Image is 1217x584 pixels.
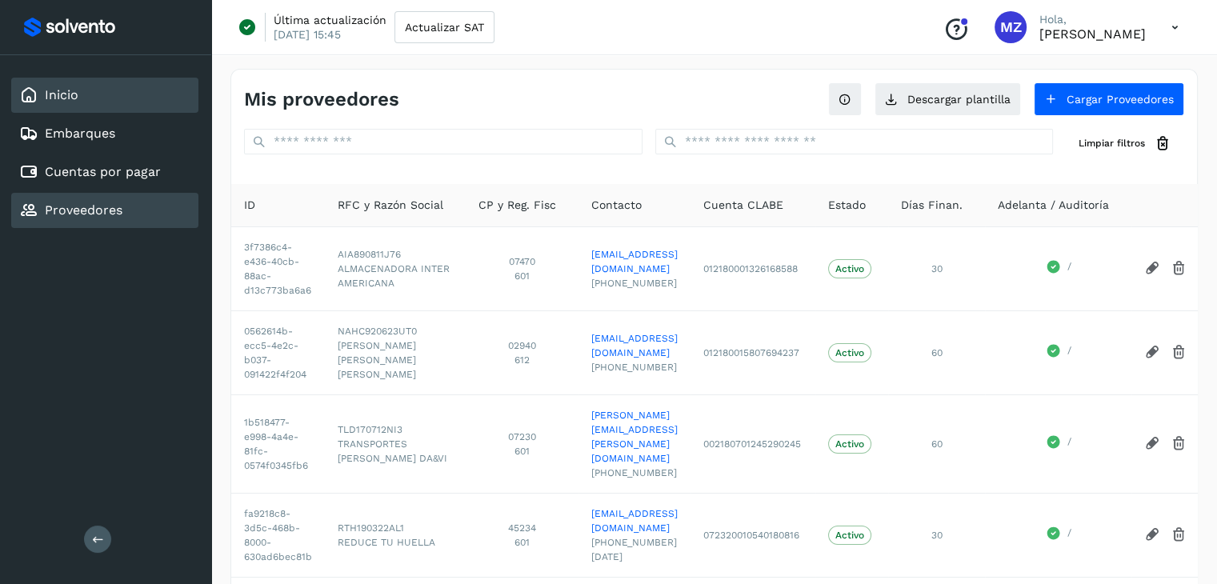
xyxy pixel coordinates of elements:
span: Días Finan. [901,197,963,214]
p: Última actualización [274,13,386,27]
div: Embarques [11,116,198,151]
a: Embarques [45,126,115,141]
span: [PERSON_NAME] [PERSON_NAME] [PERSON_NAME] [338,338,453,382]
td: fa9218c8-3d5c-468b-8000-630ad6bec81b [231,493,325,577]
button: Descargar plantilla [875,82,1021,116]
p: Mariana Zavala Uribe [1039,26,1146,42]
button: Actualizar SAT [394,11,494,43]
span: [PHONE_NUMBER] [591,276,678,290]
a: [EMAIL_ADDRESS][DOMAIN_NAME] [591,247,678,276]
span: 60 [931,438,943,450]
span: Actualizar SAT [405,22,484,33]
span: 60 [931,347,943,358]
td: 012180015807694237 [691,310,815,394]
span: 30 [931,530,943,541]
a: [EMAIL_ADDRESS][DOMAIN_NAME] [591,506,678,535]
p: Activo [835,263,864,274]
span: TLD170712NI3 [338,422,453,437]
td: 072320010540180816 [691,493,815,577]
span: RTH190322AL1 [338,521,453,535]
span: Cuenta CLABE [703,197,783,214]
td: 0562614b-ecc5-4e2c-b037-091422f4f204 [231,310,325,394]
span: RFC y Razón Social [338,197,443,214]
button: Limpiar filtros [1066,129,1184,158]
div: / [998,526,1119,545]
span: 07230 [478,430,566,444]
a: [EMAIL_ADDRESS][DOMAIN_NAME] [591,331,678,360]
td: 002180701245290245 [691,394,815,493]
span: NAHC920623UT0 [338,324,453,338]
div: / [998,259,1119,278]
span: REDUCE TU HUELLA [338,535,453,550]
span: 601 [478,535,566,550]
span: [PHONE_NUMBER] [591,466,678,480]
span: ID [244,197,255,214]
a: Inicio [45,87,78,102]
td: 012180001326168588 [691,226,815,310]
div: / [998,434,1119,454]
span: 601 [478,444,566,458]
span: 601 [478,269,566,283]
span: Adelanta / Auditoría [998,197,1109,214]
button: Cargar Proveedores [1034,82,1184,116]
span: TRANSPORTES [PERSON_NAME] DA&VI [338,437,453,466]
div: Inicio [11,78,198,113]
p: Hola, [1039,13,1146,26]
div: Cuentas por pagar [11,154,198,190]
div: / [998,343,1119,362]
div: Proveedores [11,193,198,228]
a: [PERSON_NAME][EMAIL_ADDRESS][PERSON_NAME][DOMAIN_NAME] [591,408,678,466]
span: Estado [828,197,866,214]
p: Activo [835,347,864,358]
span: AIA890811J76 [338,247,453,262]
p: Activo [835,438,864,450]
td: 1b518477-e998-4a4e-81fc-0574f0345fb6 [231,394,325,493]
span: 45234 [478,521,566,535]
span: 07470 [478,254,566,269]
p: Activo [835,530,864,541]
a: Proveedores [45,202,122,218]
span: Limpiar filtros [1079,136,1145,150]
span: 612 [478,353,566,367]
span: 30 [931,263,943,274]
span: [PHONE_NUMBER][DATE] [591,535,678,564]
span: 02940 [478,338,566,353]
td: 3f7386c4-e436-40cb-88ac-d13c773ba6a6 [231,226,325,310]
h4: Mis proveedores [244,88,399,111]
span: CP y Reg. Fisc [478,197,556,214]
p: [DATE] 15:45 [274,27,341,42]
span: [PHONE_NUMBER] [591,360,678,374]
span: Contacto [591,197,642,214]
a: Cuentas por pagar [45,164,161,179]
span: ALMACENADORA INTER AMERICANA [338,262,453,290]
